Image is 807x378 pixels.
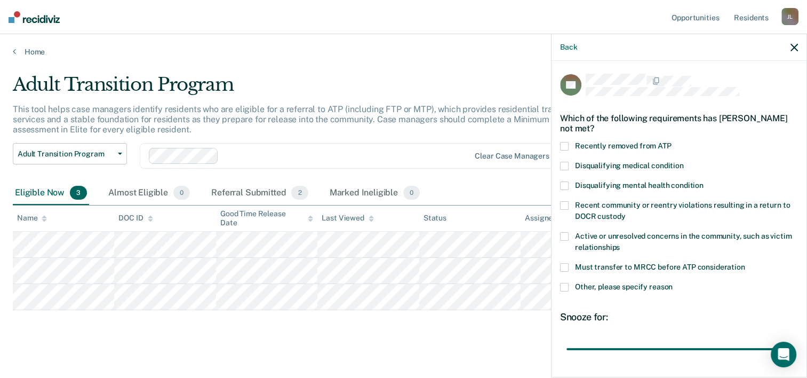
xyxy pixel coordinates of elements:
div: Good Time Release Date [220,209,313,227]
div: Clear case managers [475,152,549,161]
span: Must transfer to MRCC before ATP consideration [575,263,745,271]
span: 0 [403,186,420,200]
div: Open Intercom Messenger [771,342,796,367]
span: Adult Transition Program [18,149,114,159]
a: Home [13,47,794,57]
div: Referral Submitted [209,182,310,205]
div: Status [424,214,446,223]
div: Eligible Now [13,182,89,205]
span: Recently removed from ATP [575,141,672,150]
span: Active or unresolved concerns in the community, such as victim relationships [575,232,792,251]
img: Recidiviz [9,11,60,23]
div: Assigned to [525,214,575,223]
span: 0 [173,186,190,200]
p: This tool helps case managers identify residents who are eligible for a referral to ATP (includin... [13,104,617,135]
div: Almost Eligible [106,182,192,205]
div: DOC ID [118,214,153,223]
span: Disqualifying mental health condition [575,181,704,190]
div: Adult Transition Program [13,74,618,104]
span: 2 [291,186,308,200]
div: J L [781,8,798,25]
span: Other, please specify reason [575,282,673,291]
div: Name [17,214,47,223]
button: Back [560,43,577,52]
span: 3 [70,186,87,200]
div: Marked Ineligible [327,182,422,205]
span: Disqualifying medical condition [575,161,684,170]
span: Recent community or reentry violations resulting in a return to DOCR custody [575,201,790,220]
div: Last Viewed [322,214,373,223]
div: Snooze for: [560,311,798,323]
div: Which of the following requirements has [PERSON_NAME] not met? [560,105,798,142]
